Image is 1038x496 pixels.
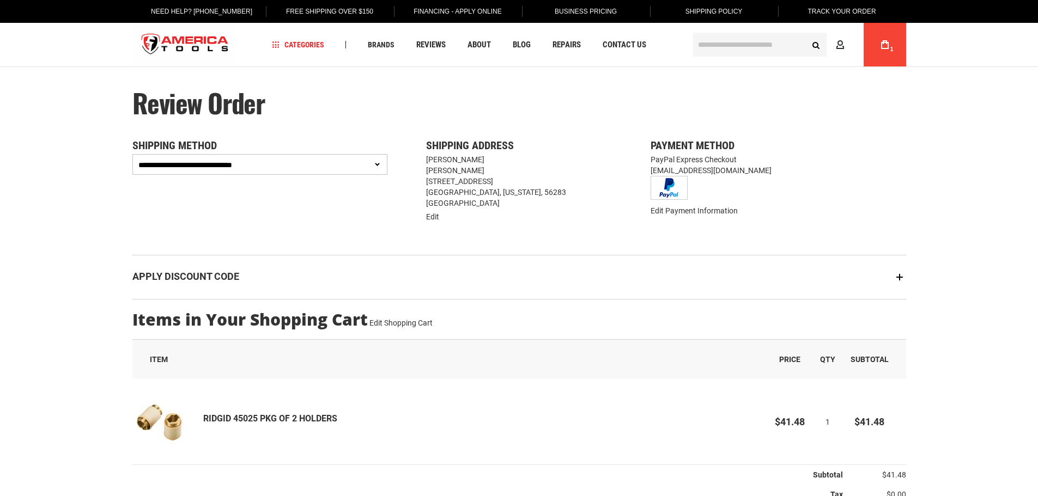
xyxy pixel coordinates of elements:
[553,41,581,49] span: Repairs
[468,41,491,49] span: About
[812,340,843,379] th: Qty
[513,41,531,49] span: Blog
[806,34,827,55] button: Search
[132,139,217,152] span: Shipping Method
[272,41,324,48] span: Categories
[651,206,738,215] a: Edit Payment Information
[890,46,894,52] span: 1
[411,38,451,52] a: Reviews
[854,416,884,427] span: $41.48
[508,38,536,52] a: Blog
[203,413,337,425] strong: RIDGID 45025 PKG OF 2 HOLDERS
[363,38,399,52] a: Brands
[463,38,496,52] a: About
[651,139,735,152] span: Payment Method
[426,154,612,209] address: [PERSON_NAME] [PERSON_NAME] [STREET_ADDRESS] [GEOGRAPHIC_DATA], [US_STATE], 56283 [GEOGRAPHIC_DATA]
[775,416,805,427] span: $41.48
[132,154,906,203] div: PayPal Express Checkout [EMAIL_ADDRESS][DOMAIN_NAME]
[825,418,830,426] span: 1
[132,465,843,485] th: Subtotal
[132,393,187,448] img: RIDGID 45025 PKG OF 2 HOLDERS
[882,470,906,479] span: $41.48
[132,271,239,282] strong: Apply Discount Code
[685,8,743,15] span: Shipping Policy
[603,41,646,49] span: Contact Us
[132,83,265,122] span: Review Order
[369,319,433,327] a: Edit Shopping Cart
[426,212,439,221] a: Edit
[843,340,906,379] th: Subtotal
[132,310,368,328] strong: Items in Your Shopping Cart
[767,340,812,379] th: Price
[598,38,651,52] a: Contact Us
[132,25,238,65] a: store logo
[132,25,238,65] img: America Tools
[426,139,514,152] span: Shipping Address
[267,38,329,52] a: Categories
[416,41,446,49] span: Reviews
[368,41,394,48] span: Brands
[548,38,586,52] a: Repairs
[875,23,895,66] a: 1
[132,340,767,379] th: Item
[651,176,688,200] img: Buy now with PayPal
